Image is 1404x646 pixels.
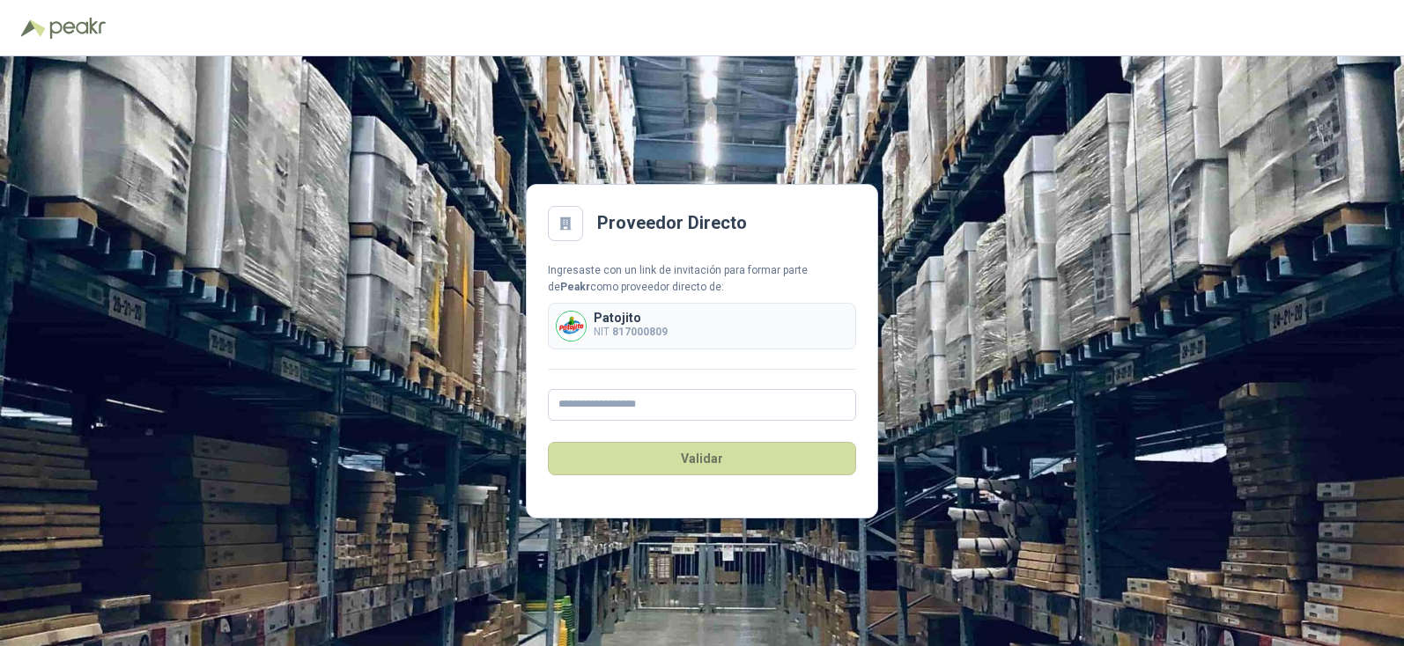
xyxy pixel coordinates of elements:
img: Peakr [49,18,106,39]
img: Company Logo [557,312,586,341]
h2: Proveedor Directo [597,209,747,237]
button: Validar [548,442,856,475]
p: NIT [594,324,668,341]
img: Logo [21,19,46,37]
p: Patojito [594,312,668,324]
div: Ingresaste con un link de invitación para formar parte de como proveedor directo de: [548,262,856,296]
b: Peakr [560,281,590,293]
b: 817000809 [612,326,668,338]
